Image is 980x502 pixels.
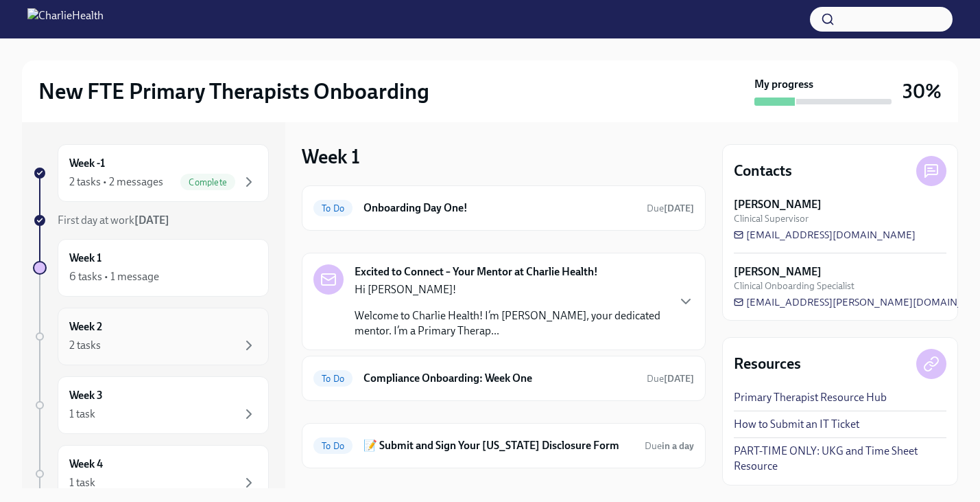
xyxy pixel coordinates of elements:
[903,79,942,104] h3: 30%
[645,440,694,453] span: September 19th, 2025 07:00
[647,202,694,215] span: September 17th, 2025 07:00
[313,367,694,389] a: To DoCompliance Onboarding: Week OneDue[DATE]
[33,308,269,365] a: Week 22 tasks
[33,213,269,228] a: First day at work[DATE]
[645,440,694,452] span: Due
[27,8,104,30] img: CharlieHealth
[33,376,269,434] a: Week 31 task
[69,388,103,403] h6: Week 3
[69,457,103,472] h6: Week 4
[313,435,694,457] a: To Do📝 Submit and Sign Your [US_STATE] Disclosure FormDuein a day
[33,239,269,297] a: Week 16 tasks • 1 message
[734,444,946,474] a: PART-TIME ONLY: UKG and Time Sheet Resource
[313,374,352,384] span: To Do
[355,264,598,279] strong: Excited to Connect – Your Mentor at Charlie Health!
[734,279,854,293] span: Clinical Onboarding Specialist
[734,212,809,225] span: Clinical Supervisor
[134,214,169,227] strong: [DATE]
[363,438,634,453] h6: 📝 Submit and Sign Your [US_STATE] Disclosure Form
[734,390,887,405] a: Primary Therapist Resource Hub
[363,201,636,216] h6: Onboarding Day One!
[38,78,429,105] h2: New FTE Primary Therapists Onboarding
[313,203,352,214] span: To Do
[180,177,235,187] span: Complete
[58,214,169,227] span: First day at work
[69,407,95,422] div: 1 task
[313,441,352,451] span: To Do
[664,373,694,385] strong: [DATE]
[647,372,694,385] span: September 21st, 2025 07:00
[754,77,813,92] strong: My progress
[355,282,667,297] p: Hi [PERSON_NAME]!
[734,197,822,212] strong: [PERSON_NAME]
[363,371,636,386] h6: Compliance Onboarding: Week One
[734,161,792,181] h4: Contacts
[69,319,102,334] h6: Week 2
[734,354,801,374] h4: Resources
[69,251,101,266] h6: Week 1
[69,269,159,284] div: 6 tasks • 1 message
[69,156,105,171] h6: Week -1
[664,203,694,214] strong: [DATE]
[69,338,101,353] div: 2 tasks
[69,475,95,490] div: 1 task
[313,197,694,219] a: To DoOnboarding Day One!Due[DATE]
[302,144,360,169] h3: Week 1
[647,203,694,214] span: Due
[734,417,859,432] a: How to Submit an IT Ticket
[69,174,163,190] div: 2 tasks • 2 messages
[734,264,822,279] strong: [PERSON_NAME]
[734,228,916,242] a: [EMAIL_ADDRESS][DOMAIN_NAME]
[33,144,269,202] a: Week -12 tasks • 2 messagesComplete
[662,440,694,452] strong: in a day
[355,308,667,339] p: Welcome to Charlie Health! I’m [PERSON_NAME], your dedicated mentor. I’m a Primary Therap...
[647,373,694,385] span: Due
